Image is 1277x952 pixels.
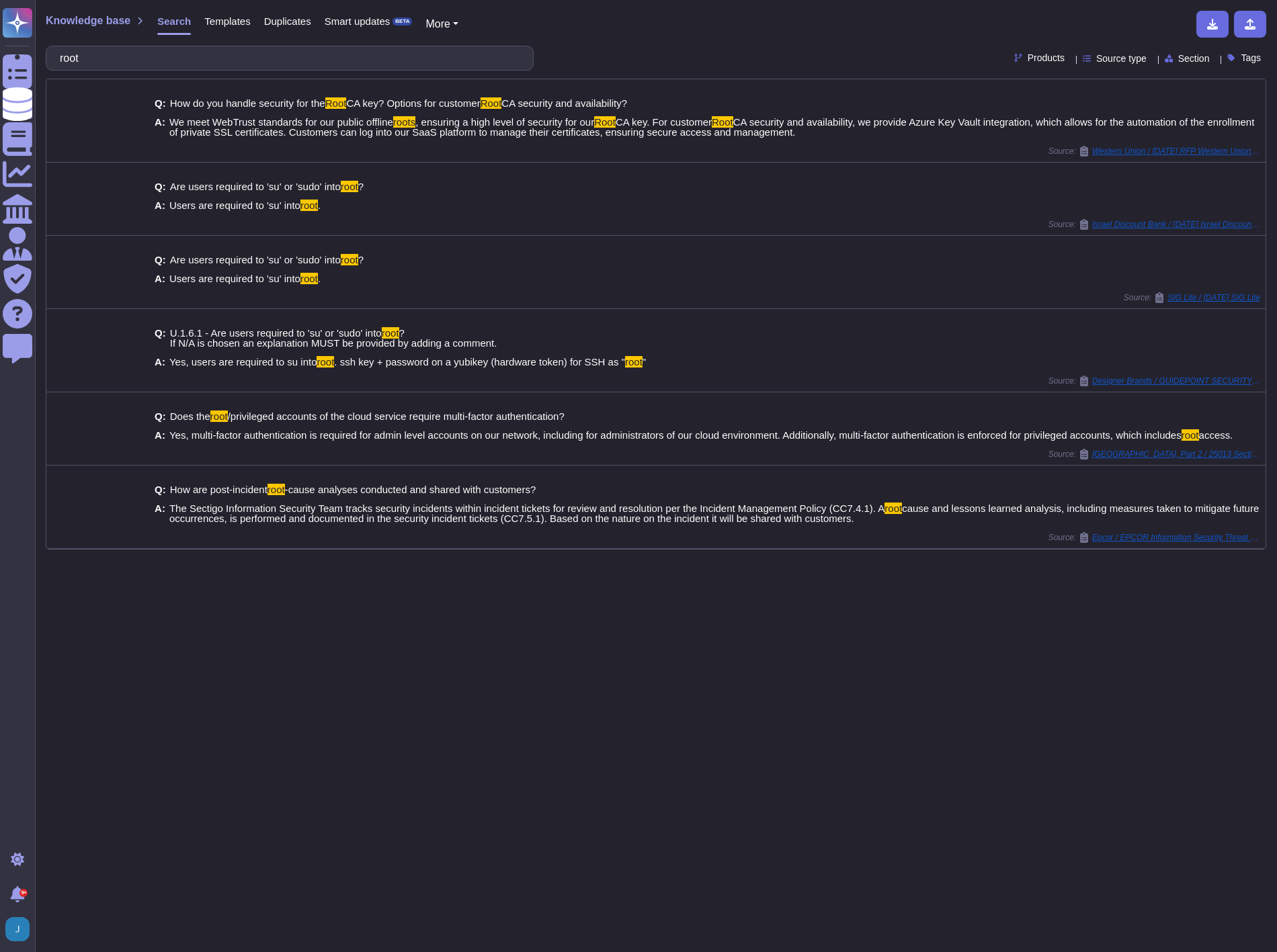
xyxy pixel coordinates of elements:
span: How do you handle security for the [170,97,325,109]
span: CA security and availability? [501,97,627,109]
span: CA key. For customer [616,116,712,128]
span: /privileged accounts of the cloud service require multi-factor authentication? [228,410,565,422]
span: Designer Brands / GUIDEPOINT SECURITY LLC SIG Lite [DATE] [1092,377,1260,385]
b: Q: [155,484,166,494]
mark: Root [594,116,616,128]
span: [GEOGRAPHIC_DATA], Part 2 / 25013 Sectigo Vendor Risk Assessment Questions [1092,450,1260,458]
span: Templates [204,16,250,26]
span: We meet WebTrust standards for our public offline [169,116,393,128]
span: How are post-incident [170,484,267,495]
div: 9+ [19,889,28,897]
span: . ssh key + password on a yubikey (hardware token) for SSH as " [334,356,625,367]
span: Search [157,16,191,26]
span: SIG Lite / [DATE] SIG Lite [1167,294,1260,302]
span: ? [358,181,364,192]
span: Users are required to 'su' into [169,273,300,284]
span: Source: [1048,146,1260,157]
mark: root [300,273,318,284]
span: Knowledge base [46,15,130,26]
span: Source: [1124,292,1260,303]
span: ? If N/A is chosen an explanation MUST be provided by adding a comment. [170,327,497,349]
span: Western Union / [DATE] RFP Western Union Certificate Lifecycle and PKI [1092,147,1260,155]
mark: root [382,327,399,339]
span: . [318,273,321,284]
b: A: [155,430,165,440]
span: Yes, users are required to su into [169,356,317,367]
span: ? [358,254,364,265]
span: Israel Discount Bank / [DATE] Israel Discount Bank SIG Lite 2021 [1092,220,1260,228]
b: A: [155,357,165,367]
span: Epcor / EPCOR Information Security Threat Risk Assessment Cloud Service Provider [1092,533,1260,542]
img: user [5,917,30,941]
b: A: [155,503,165,523]
span: Source: [1048,376,1260,386]
span: Source: [1048,219,1260,230]
mark: root [267,484,285,495]
span: Are users required to 'su' or 'sudo' into [170,181,341,192]
mark: root [300,200,318,211]
span: More [425,18,450,30]
span: Source: [1048,532,1260,543]
span: " [643,356,646,367]
b: A: [155,200,165,210]
span: U.1.6.1 - Are users required to 'su' or 'sudo' into [170,327,382,339]
mark: root [210,410,228,422]
b: Q: [155,255,166,265]
span: Duplicates [264,16,311,26]
b: A: [155,273,165,284]
b: Q: [155,328,166,348]
span: access. [1199,429,1233,441]
mark: root [625,356,643,367]
b: Q: [155,411,166,421]
div: BETA [393,17,412,26]
span: Are users required to 'su' or 'sudo' into [170,254,341,265]
span: The Sectigo Information Security Team tracks security incidents within incident tickets for revie... [169,503,884,514]
mark: root [317,356,334,367]
span: -cause analyses conducted and shared with customers? [285,484,536,495]
b: A: [155,117,165,137]
span: Source type [1096,54,1147,63]
span: Section [1178,54,1210,63]
mark: root [341,254,358,265]
span: , ensuring a high level of security for our [415,116,594,128]
button: user [3,914,39,944]
span: Tags [1241,53,1261,62]
span: CA key? Options for customer [346,97,480,109]
mark: root [884,503,902,514]
span: Does the [170,410,210,422]
span: Users are required to 'su' into [169,200,300,211]
input: Search a question or template... [53,46,520,70]
b: Q: [155,181,166,191]
b: Q: [155,98,166,108]
span: Yes, multi-factor authentication is required for admin level accounts on our network, including f... [169,429,1182,441]
span: . [318,200,321,211]
mark: root [1182,429,1199,441]
mark: root [341,181,358,192]
mark: roots [393,116,415,128]
mark: Root [481,97,502,109]
span: cause and lessons learned analysis, including measures taken to mitigate future occurrences, is p... [169,503,1259,524]
mark: Root [325,97,347,109]
span: Source: [1048,449,1260,460]
span: Products [1028,53,1065,62]
span: CA security and availability, we provide Azure Key Vault integration, which allows for the automa... [169,116,1254,138]
span: Smart updates [325,16,390,26]
mark: Root [712,116,733,128]
button: More [425,16,458,32]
